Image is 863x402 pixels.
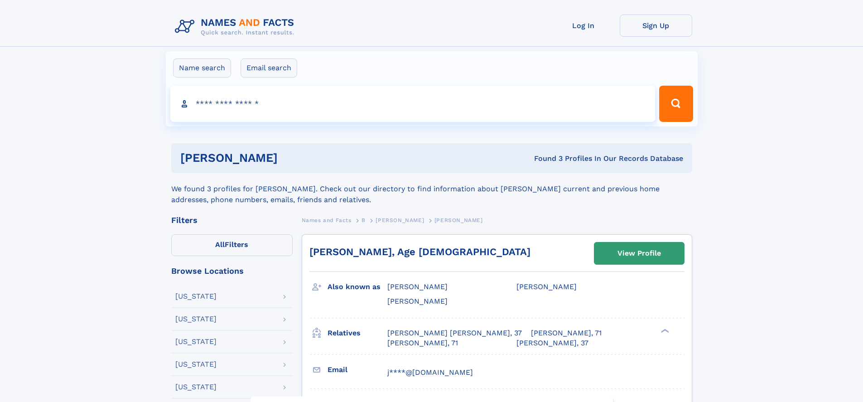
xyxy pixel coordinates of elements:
a: [PERSON_NAME], Age [DEMOGRAPHIC_DATA] [309,246,530,257]
a: [PERSON_NAME], 71 [387,338,458,348]
a: View Profile [594,242,684,264]
span: [PERSON_NAME] [434,217,483,223]
span: B [362,217,366,223]
div: View Profile [617,243,661,264]
a: B [362,214,366,226]
h3: Relatives [328,325,387,341]
a: Sign Up [620,15,692,37]
img: Logo Names and Facts [171,15,302,39]
div: Browse Locations [171,267,293,275]
div: [US_STATE] [175,361,217,368]
h3: Also known as [328,279,387,295]
div: We found 3 profiles for [PERSON_NAME]. Check out our directory to find information about [PERSON_... [171,173,692,205]
a: [PERSON_NAME], 37 [516,338,588,348]
div: ❯ [659,328,670,334]
div: Found 3 Profiles In Our Records Database [406,154,683,164]
span: [PERSON_NAME] [387,297,448,305]
div: [US_STATE] [175,293,217,300]
a: [PERSON_NAME] [PERSON_NAME], 37 [387,328,522,338]
a: [PERSON_NAME] [376,214,424,226]
div: [US_STATE] [175,315,217,323]
label: Name search [173,58,231,77]
label: Email search [241,58,297,77]
input: search input [170,86,656,122]
span: All [215,240,225,249]
label: Filters [171,234,293,256]
button: Search Button [659,86,693,122]
span: [PERSON_NAME] [387,282,448,291]
div: [US_STATE] [175,338,217,345]
h1: [PERSON_NAME] [180,152,406,164]
a: Names and Facts [302,214,352,226]
div: [US_STATE] [175,383,217,391]
a: [PERSON_NAME], 71 [531,328,602,338]
span: [PERSON_NAME] [516,282,577,291]
a: Log In [547,15,620,37]
span: [PERSON_NAME] [376,217,424,223]
h3: Email [328,362,387,378]
div: Filters [171,216,293,224]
